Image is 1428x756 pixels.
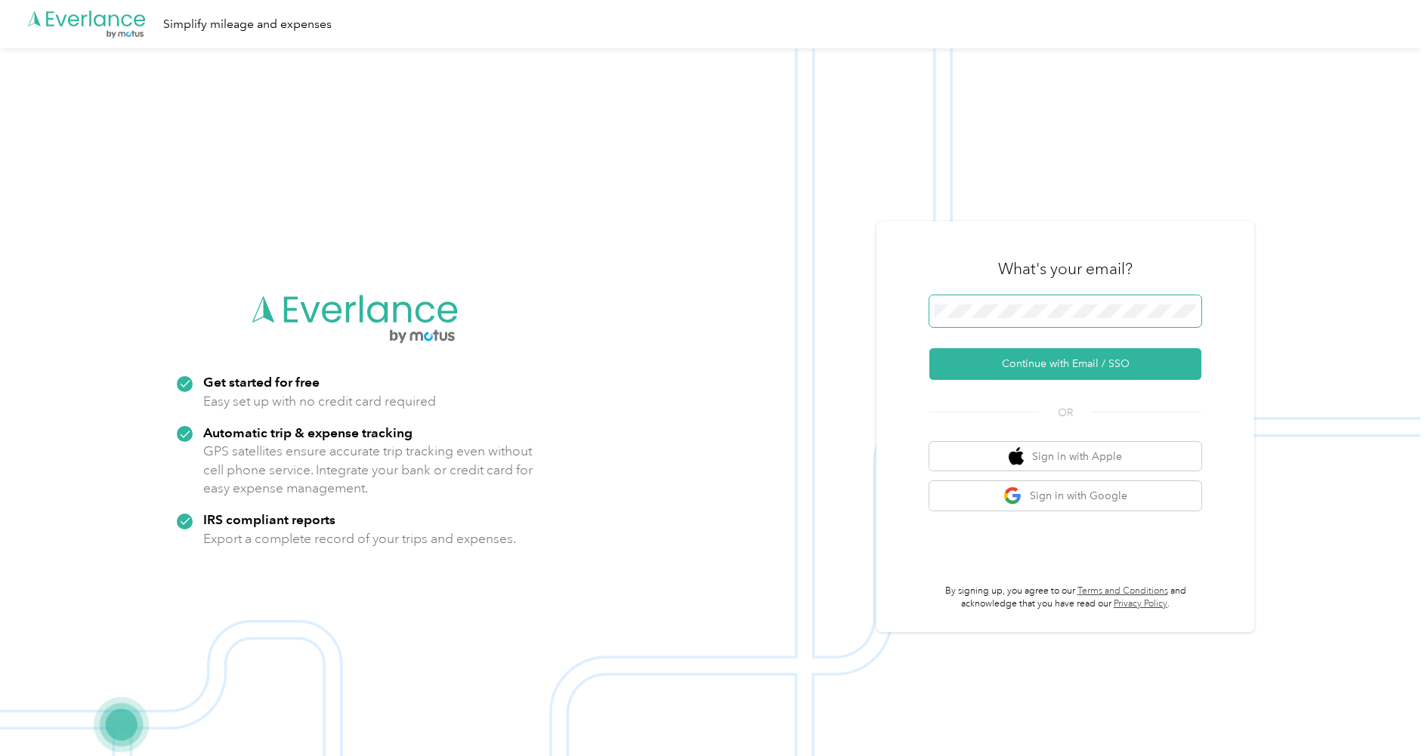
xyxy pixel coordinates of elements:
[1003,486,1022,505] img: google logo
[929,442,1201,471] button: apple logoSign in with Apple
[1114,598,1167,609] a: Privacy Policy
[1039,405,1092,421] span: OR
[203,374,320,390] strong: Get started for free
[1343,671,1428,756] iframe: Everlance-gr Chat Button Frame
[203,392,436,411] p: Easy set up with no credit card required
[998,258,1133,279] h3: What's your email?
[929,585,1201,611] p: By signing up, you agree to our and acknowledge that you have read our .
[1077,585,1168,597] a: Terms and Conditions
[163,15,332,34] div: Simplify mileage and expenses
[203,529,516,548] p: Export a complete record of your trips and expenses.
[929,348,1201,380] button: Continue with Email / SSO
[929,481,1201,511] button: google logoSign in with Google
[203,424,413,440] strong: Automatic trip & expense tracking
[203,511,335,527] strong: IRS compliant reports
[203,442,533,498] p: GPS satellites ensure accurate trip tracking even without cell phone service. Integrate your bank...
[1009,447,1024,466] img: apple logo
